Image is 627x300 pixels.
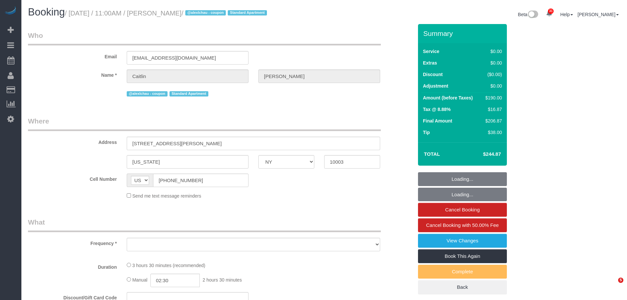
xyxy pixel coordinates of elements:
[127,91,168,96] span: @alexlchau - coupon
[605,278,620,293] iframe: Intercom live chat
[127,51,248,65] input: Email
[463,151,501,157] h4: $244.87
[548,9,554,14] span: 31
[618,278,623,283] span: 5
[483,83,502,89] div: $0.00
[426,222,499,228] span: Cancel Booking with 50.00% Fee
[418,249,507,263] a: Book This Again
[578,12,619,17] a: [PERSON_NAME]
[324,155,380,169] input: Zip Code
[483,71,502,78] div: ($0.00)
[28,116,381,131] legend: Where
[424,151,440,157] strong: Total
[28,6,65,18] span: Booking
[423,95,473,101] label: Amount (before Taxes)
[418,234,507,248] a: View Changes
[153,174,248,187] input: Cell Number
[65,10,269,17] small: / [DATE] / 11:00AM / [PERSON_NAME]
[423,129,430,136] label: Tip
[423,60,437,66] label: Extras
[423,106,451,113] label: Tax @ 8.88%
[23,238,122,247] label: Frequency *
[423,48,439,55] label: Service
[543,7,556,21] a: 31
[28,217,381,232] legend: What
[170,91,209,96] span: Standard Apartment
[423,83,448,89] label: Adjustment
[127,69,248,83] input: First Name
[185,10,226,15] span: @alexlchau - coupon
[23,137,122,146] label: Address
[423,118,452,124] label: Final Amount
[28,31,381,45] legend: Who
[132,193,201,199] span: Send me text message reminders
[4,7,17,16] img: Automaid Logo
[23,69,122,78] label: Name *
[228,10,267,15] span: Standard Apartment
[203,277,242,283] span: 2 hours 30 minutes
[23,51,122,60] label: Email
[423,71,443,78] label: Discount
[418,280,507,294] a: Back
[181,10,269,17] span: /
[127,155,248,169] input: City
[560,12,573,17] a: Help
[483,106,502,113] div: $16.87
[23,174,122,182] label: Cell Number
[483,129,502,136] div: $38.00
[483,48,502,55] div: $0.00
[483,118,502,124] div: $206.87
[518,12,538,17] a: Beta
[423,30,504,37] h3: Summary
[258,69,380,83] input: Last Name
[527,11,538,19] img: New interface
[418,218,507,232] a: Cancel Booking with 50.00% Fee
[483,95,502,101] div: $190.00
[483,60,502,66] div: $0.00
[132,277,147,283] span: Manual
[418,203,507,217] a: Cancel Booking
[23,261,122,270] label: Duration
[132,263,205,268] span: 3 hours 30 minutes (recommended)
